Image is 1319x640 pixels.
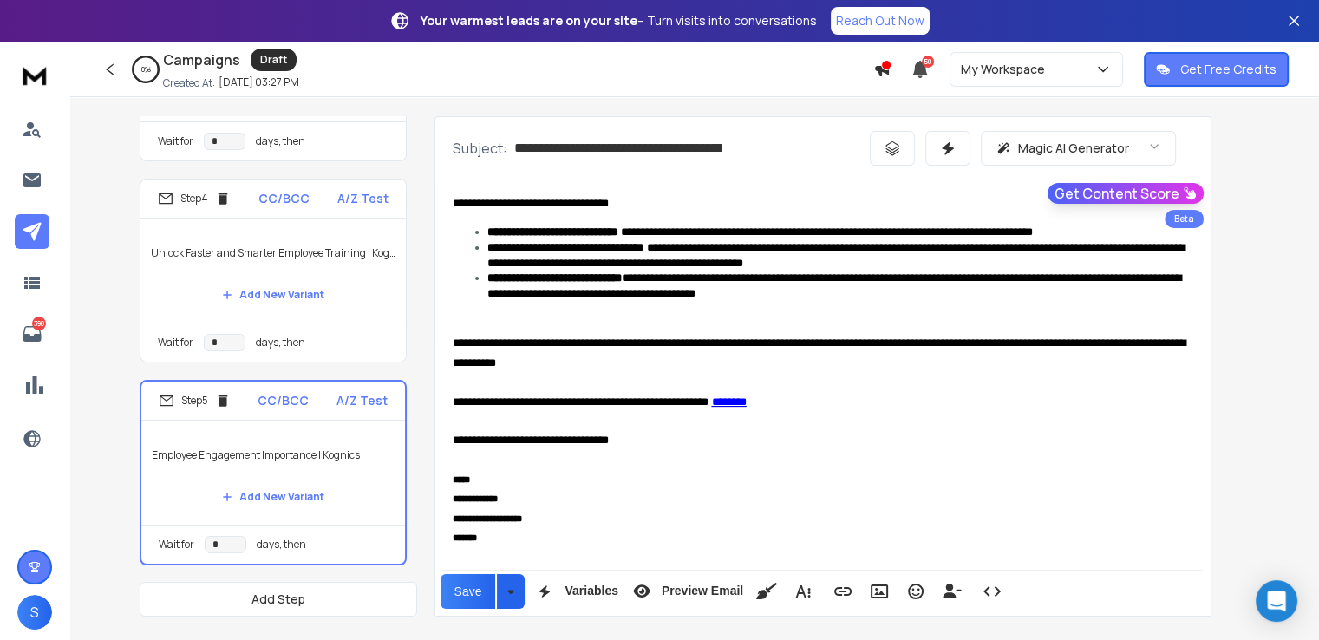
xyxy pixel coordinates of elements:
button: S [17,595,52,630]
div: Draft [251,49,297,71]
button: Magic AI Generator [981,131,1176,166]
strong: Your warmest leads are on your site [421,12,637,29]
span: Preview Email [658,584,747,598]
p: days, then [257,538,306,552]
p: Magic AI Generator [1018,140,1129,157]
p: Unlock Faster and Smarter Employee Training | Kognics [151,229,395,278]
p: 398 [32,317,46,330]
span: Variables [561,584,622,598]
button: Add Step [140,582,417,617]
li: Step5CC/BCCA/Z TestEmployee Engagement Importance | KognicsAdd New VariantWait fordays, then [140,380,407,565]
p: 0 % [141,64,151,75]
p: My Workspace [961,61,1052,78]
span: 50 [922,56,934,68]
button: Get Free Credits [1144,52,1289,87]
button: Get Content Score [1048,183,1204,204]
p: Wait for [158,336,193,349]
div: Beta [1165,210,1204,228]
li: Step4CC/BCCA/Z TestUnlock Faster and Smarter Employee Training | KognicsAdd New VariantWait forda... [140,179,407,362]
button: Clean HTML [750,574,783,609]
button: Insert Unsubscribe Link [936,574,969,609]
p: Get Free Credits [1180,61,1277,78]
p: Subject: [453,138,507,159]
h1: Campaigns [163,49,240,70]
button: Variables [528,574,622,609]
div: Step 5 [159,393,231,408]
img: logo [17,59,52,91]
p: Reach Out Now [836,12,924,29]
p: Created At: [163,76,215,90]
button: More Text [787,574,819,609]
button: Add New Variant [208,480,338,514]
button: Insert Image (Ctrl+P) [863,574,896,609]
p: Wait for [158,134,193,148]
p: A/Z Test [336,392,388,409]
div: Open Intercom Messenger [1256,580,1297,622]
div: Step 4 [158,191,231,206]
a: 398 [15,317,49,351]
a: Reach Out Now [831,7,930,35]
button: Insert Link (Ctrl+K) [826,574,859,609]
p: Employee Engagement Importance | Kognics [152,431,395,480]
button: Code View [976,574,1009,609]
p: days, then [256,336,305,349]
p: CC/BCC [258,190,310,207]
p: – Turn visits into conversations [421,12,817,29]
p: CC/BCC [258,392,309,409]
p: Wait for [159,538,194,552]
button: Emoticons [899,574,932,609]
button: Save [441,574,496,609]
p: [DATE] 03:27 PM [219,75,299,89]
p: A/Z Test [337,190,389,207]
button: Preview Email [625,574,747,609]
button: Add New Variant [208,278,338,312]
p: days, then [256,134,305,148]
